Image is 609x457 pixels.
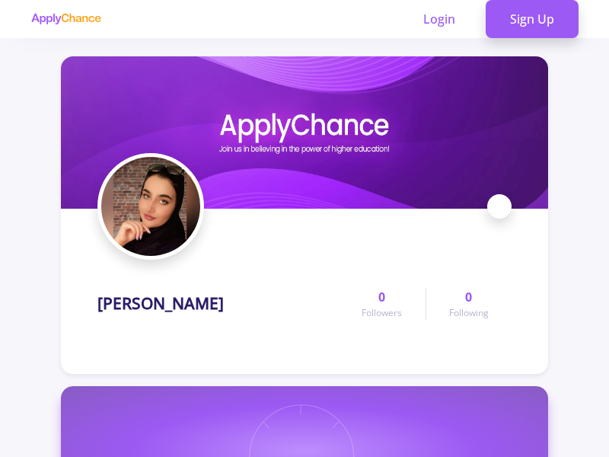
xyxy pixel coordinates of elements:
span: 0 [465,288,472,306]
img: applychance logo text only [30,13,101,25]
span: 0 [378,288,385,306]
img: Mehrnush Salehipourcover image [61,56,548,209]
img: Mehrnush Salehipouravatar [101,157,200,256]
a: 0Following [426,288,512,320]
span: Followers [362,306,402,320]
h1: [PERSON_NAME] [97,294,224,313]
a: 0Followers [339,288,425,320]
span: Following [449,306,489,320]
